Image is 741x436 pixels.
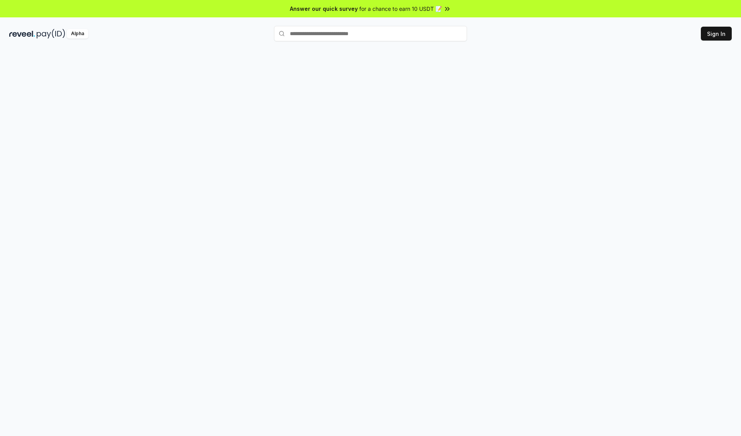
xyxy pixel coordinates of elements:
img: reveel_dark [9,29,35,39]
button: Sign In [701,27,732,41]
img: pay_id [37,29,65,39]
div: Alpha [67,29,88,39]
span: Answer our quick survey [290,5,358,13]
span: for a chance to earn 10 USDT 📝 [359,5,442,13]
